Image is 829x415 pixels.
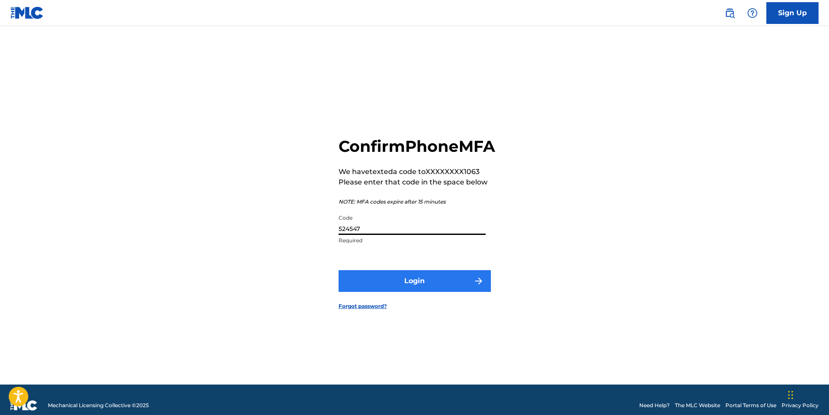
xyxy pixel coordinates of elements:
h2: Confirm Phone MFA [339,137,495,156]
iframe: Chat Widget [785,373,829,415]
p: We have texted a code to XXXXXXXX1063 [339,167,495,177]
img: MLC Logo [10,7,44,19]
img: f7272a7cc735f4ea7f67.svg [473,276,484,286]
a: Forgot password? [339,302,387,310]
div: Help [744,4,761,22]
div: Drag [788,382,793,408]
a: Portal Terms of Use [725,402,776,409]
img: help [747,8,758,18]
a: Privacy Policy [782,402,819,409]
a: The MLC Website [675,402,720,409]
img: logo [10,400,37,411]
a: Sign Up [766,2,819,24]
a: Need Help? [639,402,670,409]
p: Required [339,237,486,244]
span: Mechanical Licensing Collective © 2025 [48,402,149,409]
p: Please enter that code in the space below [339,177,495,187]
button: Login [339,270,491,292]
img: search [725,8,735,18]
p: NOTE: MFA codes expire after 15 minutes [339,198,495,206]
a: Public Search [721,4,738,22]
